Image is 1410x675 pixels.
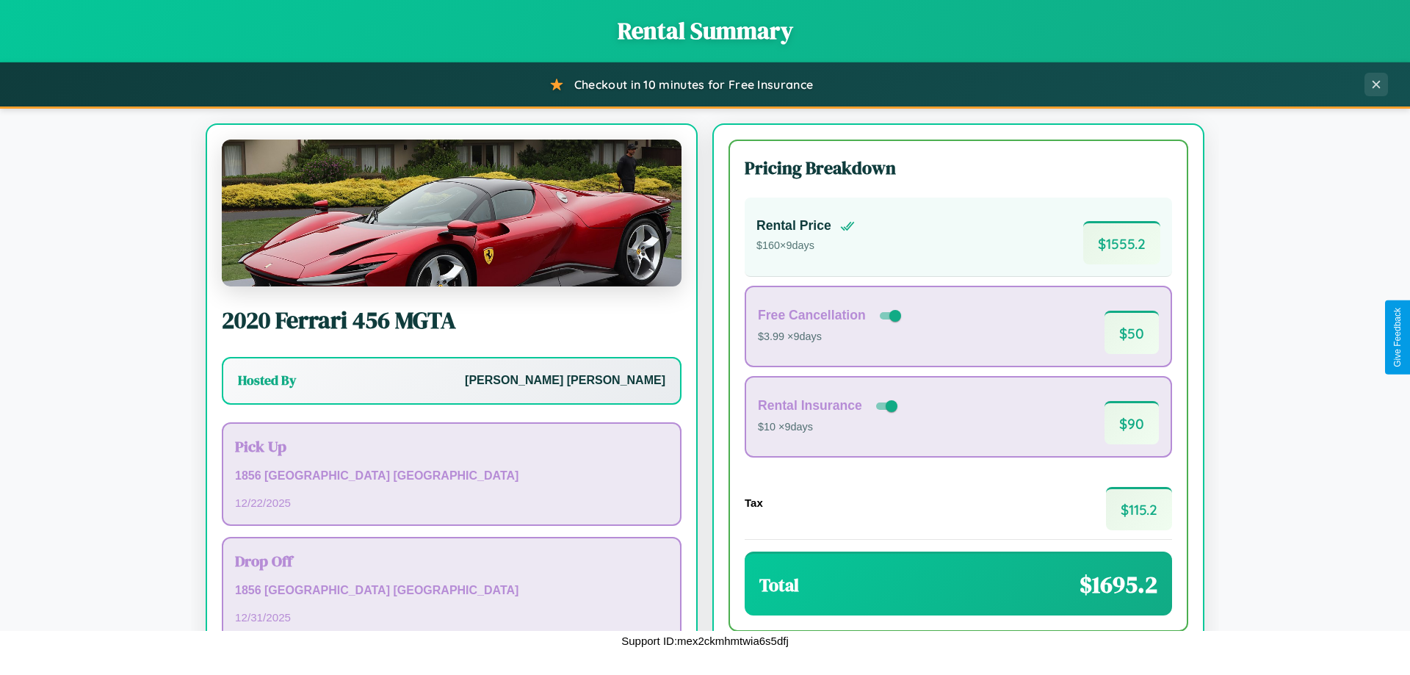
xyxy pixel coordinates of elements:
[1083,221,1160,264] span: $ 1555.2
[756,237,855,256] p: $ 160 × 9 days
[621,631,789,651] p: Support ID: mex2ckmhmtwia6s5dfj
[758,328,904,347] p: $3.99 × 9 days
[1104,401,1159,444] span: $ 90
[1106,487,1172,530] span: $ 115.2
[758,308,866,323] h4: Free Cancellation
[222,140,681,286] img: Ferrari 456 MGTA
[235,580,668,602] p: 1856 [GEOGRAPHIC_DATA] [GEOGRAPHIC_DATA]
[759,573,799,597] h3: Total
[1080,568,1157,601] span: $ 1695.2
[235,493,668,513] p: 12 / 22 / 2025
[235,466,668,487] p: 1856 [GEOGRAPHIC_DATA] [GEOGRAPHIC_DATA]
[1392,308,1403,367] div: Give Feedback
[1104,311,1159,354] span: $ 50
[465,370,665,391] p: [PERSON_NAME] [PERSON_NAME]
[222,304,681,336] h2: 2020 Ferrari 456 MGTA
[758,398,862,414] h4: Rental Insurance
[756,218,831,234] h4: Rental Price
[235,550,668,571] h3: Drop Off
[745,497,763,509] h4: Tax
[745,156,1172,180] h3: Pricing Breakdown
[238,372,296,389] h3: Hosted By
[235,607,668,627] p: 12 / 31 / 2025
[758,418,900,437] p: $10 × 9 days
[15,15,1395,47] h1: Rental Summary
[235,436,668,457] h3: Pick Up
[574,77,813,92] span: Checkout in 10 minutes for Free Insurance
